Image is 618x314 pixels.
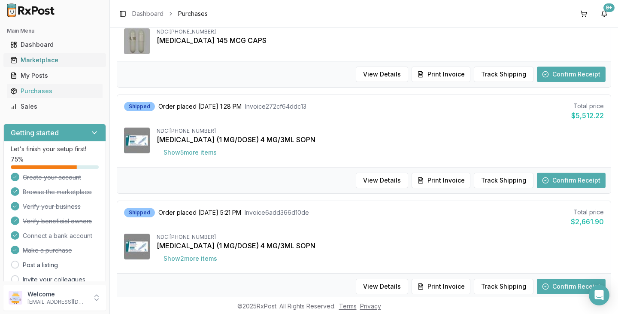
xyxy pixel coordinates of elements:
div: Shipped [124,102,155,111]
img: Linzess 145 MCG CAPS [124,28,150,54]
button: Marketplace [3,53,106,67]
div: NDC: [PHONE_NUMBER] [157,28,604,35]
button: Sales [3,100,106,113]
button: Confirm Receipt [537,67,606,82]
div: Total price [571,208,604,216]
div: Open Intercom Messenger [589,285,609,305]
button: Track Shipping [474,173,533,188]
button: View Details [356,279,408,294]
button: Show2more items [157,251,224,266]
a: Dashboard [7,37,103,52]
div: Sales [10,102,99,111]
button: View Details [356,173,408,188]
span: Purchases [178,9,208,18]
img: Ozempic (1 MG/DOSE) 4 MG/3ML SOPN [124,128,150,153]
p: Let's finish your setup first! [11,145,99,153]
img: Ozempic (1 MG/DOSE) 4 MG/3ML SOPN [124,234,150,259]
span: Create your account [23,173,81,182]
a: Privacy [360,302,381,310]
a: Marketplace [7,52,103,68]
button: Confirm Receipt [537,279,606,294]
button: Print Invoice [412,173,470,188]
h3: Getting started [11,128,59,138]
span: Verify beneficial owners [23,217,92,226]
button: View Details [356,67,408,82]
button: My Posts [3,69,106,82]
a: Terms [339,302,357,310]
button: Dashboard [3,38,106,52]
div: Marketplace [10,56,99,64]
span: Browse the marketplace [23,188,92,196]
div: My Posts [10,71,99,80]
div: Total price [571,102,604,110]
span: Connect a bank account [23,232,92,240]
div: Dashboard [10,40,99,49]
span: Invoice 272cf64ddc13 [245,102,306,111]
a: Dashboard [132,9,164,18]
button: Track Shipping [474,279,533,294]
div: [MEDICAL_DATA] 145 MCG CAPS [157,35,604,46]
button: Confirm Receipt [537,173,606,188]
a: Invite your colleagues [23,275,85,284]
div: 9+ [603,3,615,12]
img: RxPost Logo [3,3,58,17]
div: [MEDICAL_DATA] (1 MG/DOSE) 4 MG/3ML SOPN [157,134,604,145]
span: Order placed [DATE] 5:21 PM [158,208,241,217]
a: Purchases [7,83,103,99]
div: NDC: [PHONE_NUMBER] [157,234,604,241]
div: [MEDICAL_DATA] (1 MG/DOSE) 4 MG/3ML SOPN [157,241,604,251]
p: Welcome [27,290,87,299]
img: User avatar [9,291,22,305]
button: 9+ [597,7,611,21]
h2: Main Menu [7,27,103,34]
span: Invoice 6add366d10de [245,208,309,217]
div: Purchases [10,87,99,95]
div: $5,512.22 [571,110,604,121]
button: Purchases [3,84,106,98]
a: My Posts [7,68,103,83]
button: Print Invoice [412,279,470,294]
div: Shipped [124,208,155,217]
button: Print Invoice [412,67,470,82]
div: NDC: [PHONE_NUMBER] [157,128,604,134]
span: Make a purchase [23,246,72,255]
button: Track Shipping [474,67,533,82]
span: Verify your business [23,202,81,211]
span: 75 % [11,155,24,164]
div: $2,661.90 [571,216,604,227]
a: Sales [7,99,103,114]
nav: breadcrumb [132,9,208,18]
a: Post a listing [23,261,58,269]
button: Show5more items [157,145,224,160]
span: Order placed [DATE] 1:28 PM [158,102,242,111]
p: [EMAIL_ADDRESS][DOMAIN_NAME] [27,299,87,305]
